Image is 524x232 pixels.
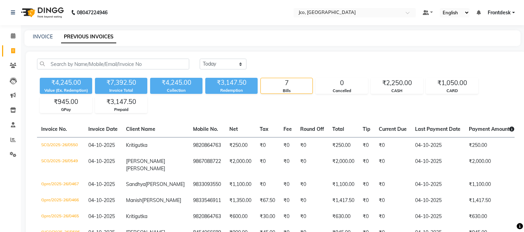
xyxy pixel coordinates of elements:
div: ₹7,392.50 [95,78,147,88]
div: ₹3,147.50 [205,78,258,88]
td: ₹0 [296,209,328,225]
td: ₹0 [279,209,296,225]
td: ₹630.00 [465,209,518,225]
span: Current Due [379,126,407,132]
td: ₹0 [256,154,279,177]
span: Total [332,126,344,132]
td: ₹1,100.00 [465,177,518,193]
td: SCG/2025-26/0550 [37,137,84,154]
div: CASH [371,88,423,94]
div: Cancelled [316,88,368,94]
td: ₹0 [296,177,328,193]
td: Gpre/2025-26/0467 [37,177,84,193]
span: Last Payment Date [415,126,460,132]
td: ₹250.00 [465,137,518,154]
td: ₹630.00 [328,209,359,225]
td: ₹2,000.00 [465,154,518,177]
span: gutka [135,213,147,219]
b: 08047224946 [77,3,108,22]
td: ₹0 [256,177,279,193]
td: ₹0 [359,154,375,177]
td: ₹0 [359,209,375,225]
td: ₹0 [375,209,411,225]
a: PREVIOUS INVOICES [61,31,116,43]
td: ₹0 [256,137,279,154]
span: gutka [135,142,147,148]
td: ₹1,100.00 [328,177,359,193]
td: ₹250.00 [328,137,359,154]
a: INVOICE [33,33,53,40]
td: ₹0 [375,154,411,177]
span: Kriti [126,142,135,148]
td: ₹1,350.00 [225,193,256,209]
span: Payment Amount [469,126,514,132]
td: ₹0 [279,193,296,209]
span: [PERSON_NAME] [142,197,181,203]
td: ₹0 [359,137,375,154]
div: ₹3,147.50 [95,97,147,107]
td: ₹1,417.50 [465,193,518,209]
td: ₹0 [296,154,328,177]
span: 04-10-2025 [88,158,115,164]
div: 7 [261,78,312,88]
span: Net [229,126,238,132]
td: ₹67.50 [256,193,279,209]
div: ₹4,245.00 [40,78,92,88]
td: Gpre/2025-26/0466 [37,193,84,209]
span: Kriti [126,213,135,219]
div: 0 [316,78,368,88]
td: ₹0 [359,193,375,209]
span: [PERSON_NAME] [126,165,165,172]
span: 04-10-2025 [88,181,115,187]
div: Collection [150,88,202,93]
div: Redemption [205,88,258,93]
span: 04-10-2025 [88,142,115,148]
td: 9820864763 [189,137,225,154]
span: Client Name [126,126,155,132]
span: Mobile No. [193,126,218,132]
td: ₹2,000.00 [328,154,359,177]
td: 9833093550 [189,177,225,193]
td: SCG/2025-26/0549 [37,154,84,177]
td: 9867088722 [189,154,225,177]
div: Value (Ex. Redemption) [40,88,92,93]
td: 04-10-2025 [411,177,465,193]
td: ₹1,417.50 [328,193,359,209]
span: Invoice Date [88,126,118,132]
div: ₹1,050.00 [426,78,478,88]
div: GPay [40,107,92,113]
td: 9820864763 [189,209,225,225]
span: [PERSON_NAME] [126,158,165,164]
span: Invoice No. [41,126,67,132]
td: ₹0 [375,137,411,154]
td: ₹600.00 [225,209,256,225]
td: 04-10-2025 [411,193,465,209]
span: Manish [126,197,142,203]
td: ₹1,100.00 [225,177,256,193]
div: Bills [261,88,312,94]
td: ₹30.00 [256,209,279,225]
div: ₹945.00 [40,97,92,107]
span: 04-10-2025 [88,213,115,219]
td: ₹0 [279,154,296,177]
td: ₹0 [296,137,328,154]
td: Gpre/2025-26/0465 [37,209,84,225]
input: Search by Name/Mobile/Email/Invoice No [37,59,189,69]
span: 04-10-2025 [88,197,115,203]
span: Tax [260,126,268,132]
div: Prepaid [95,107,147,113]
div: CARD [426,88,478,94]
td: ₹0 [375,177,411,193]
td: 9833546911 [189,193,225,209]
td: ₹2,000.00 [225,154,256,177]
div: ₹4,245.00 [150,78,202,88]
div: Invoice Total [95,88,147,93]
td: 04-10-2025 [411,137,465,154]
span: Frontdesk [488,9,511,16]
td: ₹0 [359,177,375,193]
td: ₹0 [279,137,296,154]
span: Tip [363,126,370,132]
span: Sandhya [126,181,146,187]
td: ₹250.00 [225,137,256,154]
span: Round Off [300,126,324,132]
